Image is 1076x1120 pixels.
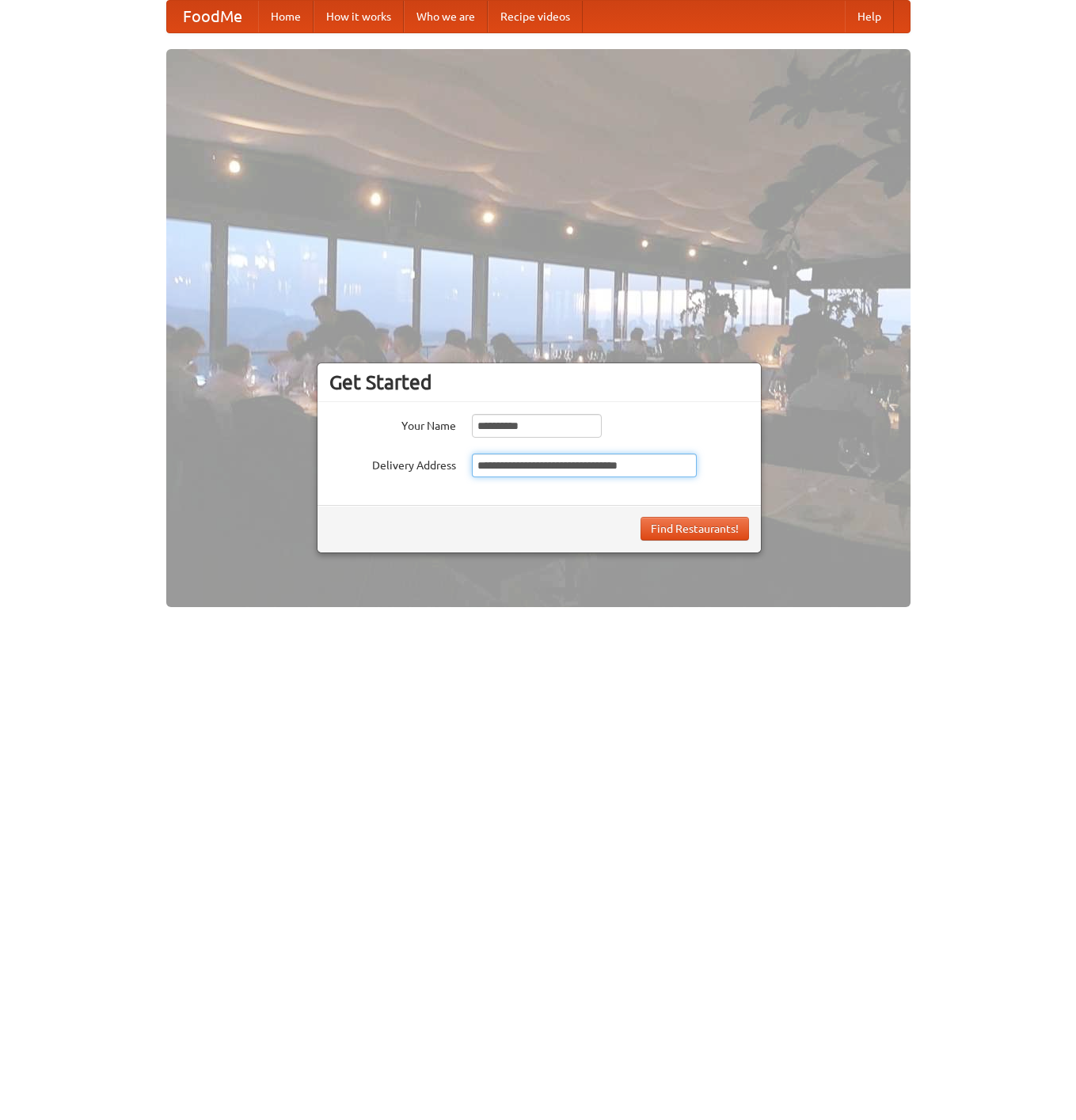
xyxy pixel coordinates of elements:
a: Help [845,1,894,32]
a: How it works [314,1,404,32]
a: Recipe videos [488,1,583,32]
label: Delivery Address [329,454,456,473]
a: Who we are [404,1,488,32]
a: FoodMe [167,1,258,32]
button: Find Restaurants! [641,517,749,541]
label: Your Name [329,414,456,434]
a: Home [258,1,314,32]
h3: Get Started [329,370,749,394]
